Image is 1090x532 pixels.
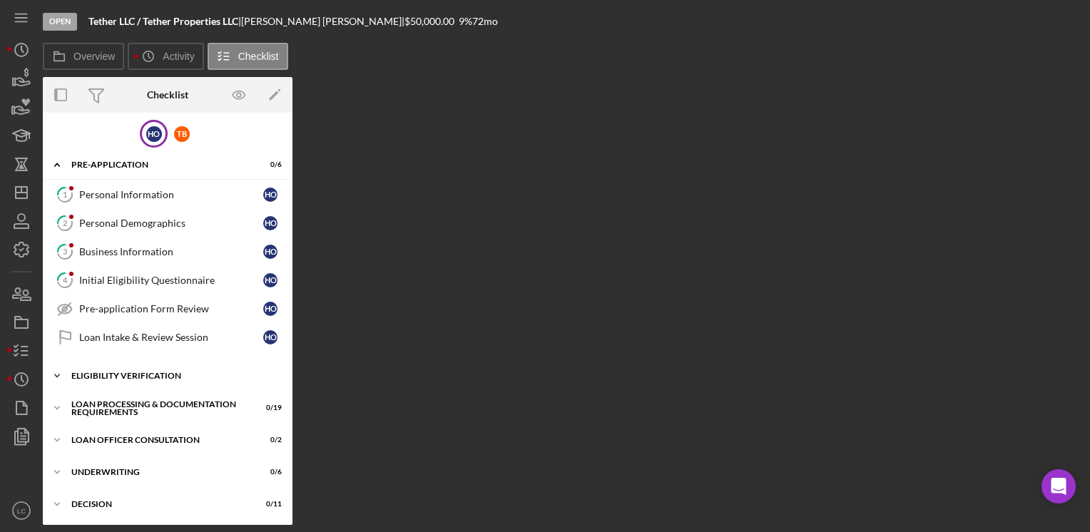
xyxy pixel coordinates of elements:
div: 0 / 6 [256,468,282,476]
div: H O [263,188,277,202]
div: H O [263,330,277,344]
text: LC [17,507,26,515]
a: 1Personal InformationHO [50,180,285,209]
div: 0 / 2 [256,436,282,444]
div: H O [263,245,277,259]
button: Overview [43,43,124,70]
div: 72 mo [472,16,498,27]
a: 4Initial Eligibility QuestionnaireHO [50,266,285,295]
div: Checklist [147,89,188,101]
tspan: 4 [63,275,68,285]
button: Activity [128,43,203,70]
div: Business Information [79,246,263,257]
div: Personal Information [79,189,263,200]
div: [PERSON_NAME] [PERSON_NAME] | [241,16,404,27]
div: 0 / 6 [256,160,282,169]
tspan: 3 [63,247,67,256]
label: Checklist [238,51,279,62]
div: Pre-application Form Review [79,303,263,314]
tspan: 2 [63,218,67,227]
div: T B [174,126,190,142]
div: H O [146,126,162,142]
div: Decision [71,500,246,508]
div: Loan Processing & Documentation Requirements [71,400,246,416]
div: Eligibility Verification [71,372,275,380]
a: Loan Intake & Review SessionHO [50,323,285,352]
div: | [88,16,241,27]
a: 2Personal DemographicsHO [50,209,285,237]
div: Open Intercom Messenger [1041,469,1076,503]
div: H O [263,302,277,316]
div: Loan Intake & Review Session [79,332,263,343]
div: 9 % [459,16,472,27]
div: Initial Eligibility Questionnaire [79,275,263,286]
div: 0 / 19 [256,404,282,412]
label: Activity [163,51,194,62]
div: Pre-Application [71,160,246,169]
a: Pre-application Form ReviewHO [50,295,285,323]
button: LC [7,496,36,525]
div: H O [263,216,277,230]
button: Checklist [208,43,288,70]
div: H O [263,273,277,287]
div: $50,000.00 [404,16,459,27]
a: 3Business InformationHO [50,237,285,266]
tspan: 1 [63,190,67,199]
div: Loan Officer Consultation [71,436,246,444]
div: Underwriting [71,468,246,476]
b: Tether LLC / Tether Properties LLC [88,15,238,27]
div: Personal Demographics [79,218,263,229]
div: 0 / 11 [256,500,282,508]
div: Open [43,13,77,31]
label: Overview [73,51,115,62]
